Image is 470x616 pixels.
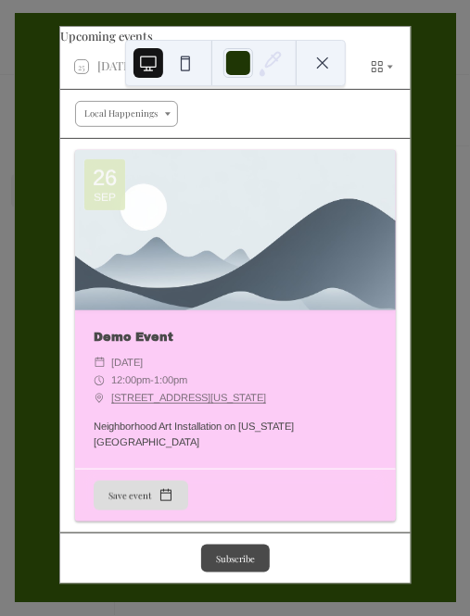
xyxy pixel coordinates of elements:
div: Sep [94,192,116,203]
div: ​ [94,389,106,407]
span: - [150,371,154,389]
div: ​ [94,354,106,371]
div: Demo Event [75,329,396,346]
button: Subscribe [201,545,270,572]
span: 12:00pm [111,371,150,389]
a: [STREET_ADDRESS][US_STATE] [111,389,266,407]
div: 26 [93,167,117,189]
button: Save event [94,481,188,510]
span: [DATE] [111,354,143,371]
div: Neighborhood Art Installation on [US_STATE][GEOGRAPHIC_DATA] [75,419,396,450]
div: ​ [94,371,106,389]
span: 1:00pm [154,371,187,389]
